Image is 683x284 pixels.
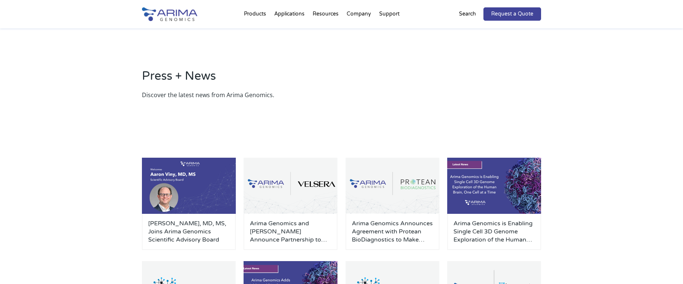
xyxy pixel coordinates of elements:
a: Arima Genomics is Enabling Single Cell 3D Genome Exploration of the Human Brain, One Cell at a Time [453,219,535,244]
p: Search [459,9,476,19]
img: Aaron-Viny-SAB-500x300.jpg [142,158,236,214]
img: Arima-Genomics-logo [142,7,197,21]
a: Arima Genomics and [PERSON_NAME] Announce Partnership to Enable Broad Adoption of [PERSON_NAME] F... [250,219,331,244]
a: Request a Quote [483,7,541,21]
a: [PERSON_NAME], MD, MS, Joins Arima Genomics Scientific Advisory Board [148,219,230,244]
p: Discover the latest news from Arima Genomics. [142,90,541,100]
h2: Press + News [142,68,541,90]
img: Arima-Genomics-and-Protean-Biodiagnostics-500x300.png [346,158,439,214]
img: Arima-Genomics-and-Velsera-Logos-500x300.png [244,158,337,214]
a: Arima Genomics Announces Agreement with Protean BioDiagnostics to Make [PERSON_NAME] Fusion Test ... [352,219,433,244]
img: Press-Cover-3-500x300.jpg [447,158,541,214]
